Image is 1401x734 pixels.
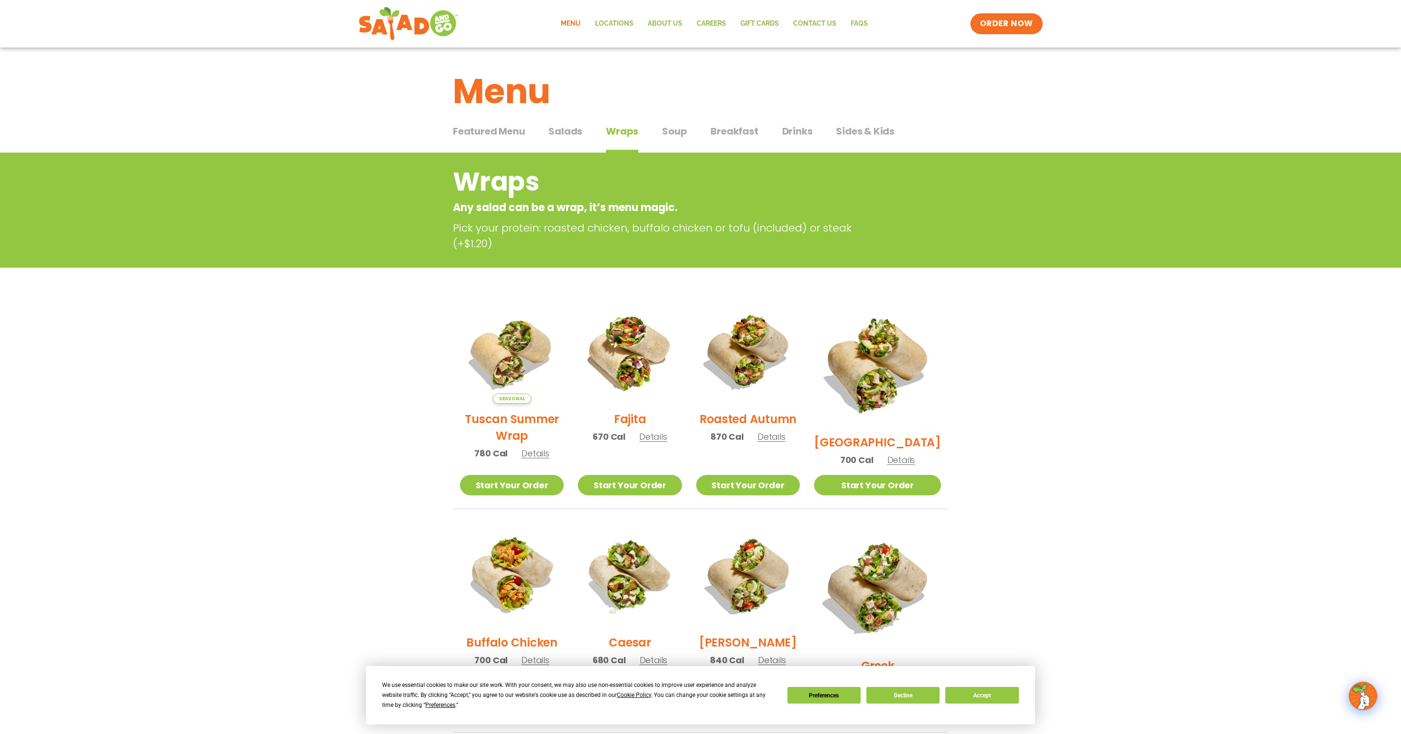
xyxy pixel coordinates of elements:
span: Details [887,454,915,466]
img: Product photo for Roasted Autumn Wrap [696,300,800,404]
a: FAQs [844,13,875,35]
a: Start Your Order [814,475,941,495]
a: Start Your Order [696,475,800,495]
h1: Menu [453,66,948,117]
img: Product photo for Cobb Wrap [696,523,800,627]
img: Product photo for Greek Wrap [814,523,941,650]
a: Locations [588,13,641,35]
span: 700 Cal [474,654,508,666]
a: GIFT CARDS [733,13,786,35]
h2: [PERSON_NAME] [699,634,797,651]
a: About Us [641,13,690,35]
h2: Tuscan Summer Wrap [460,411,564,444]
a: ORDER NOW [970,13,1043,34]
div: Cookie Consent Prompt [366,666,1035,724]
a: Start Your Order [460,475,564,495]
span: Details [758,431,786,443]
a: Menu [554,13,588,35]
span: Cookie Policy [617,692,651,698]
span: Details [758,654,786,666]
span: ORDER NOW [980,18,1033,29]
h2: Caesar [609,634,651,651]
span: Details [640,654,668,666]
span: 680 Cal [593,654,626,666]
span: Preferences [425,702,455,708]
img: Product photo for BBQ Ranch Wrap [814,300,941,427]
img: Product photo for Caesar Wrap [578,523,681,627]
span: Featured Menu [453,124,525,138]
div: Tabbed content [453,121,948,153]
h2: Greek [861,657,894,674]
span: Salads [548,124,582,138]
h2: Fajita [614,411,646,427]
span: 670 Cal [593,430,625,443]
span: 870 Cal [710,430,744,443]
button: Preferences [787,687,861,704]
div: We use essential cookies to make our site work. With your consent, we may also use non-essential ... [382,680,776,710]
span: 700 Cal [840,454,873,466]
button: Accept [945,687,1018,704]
span: Soup [662,124,687,138]
p: Pick your protein: roasted chicken, buffalo chicken or tofu (included) or steak (+$1.20) [453,220,876,251]
span: Seasonal [493,394,531,404]
button: Decline [866,687,940,704]
img: Product photo for Fajita Wrap [578,300,681,404]
img: Product photo for Tuscan Summer Wrap [460,300,564,404]
p: Any salad can be a wrap, it’s menu magic. [453,200,872,215]
h2: Buffalo Chicken [466,634,557,651]
span: Sides & Kids [836,124,894,138]
h2: Wraps [453,163,872,201]
span: 840 Cal [710,654,744,666]
span: 780 Cal [474,447,508,460]
img: wpChatIcon [1350,683,1376,709]
span: Breakfast [710,124,758,138]
img: Product photo for Buffalo Chicken Wrap [460,523,564,627]
span: Details [639,431,667,443]
span: Drinks [782,124,813,138]
a: Careers [690,13,733,35]
a: Start Your Order [578,475,681,495]
span: Wraps [606,124,638,138]
img: new-SAG-logo-768×292 [358,5,459,43]
nav: Menu [554,13,875,35]
span: Details [521,447,549,459]
h2: [GEOGRAPHIC_DATA] [814,434,941,451]
span: Details [521,654,549,666]
h2: Roasted Autumn [700,411,797,427]
a: Contact Us [786,13,844,35]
